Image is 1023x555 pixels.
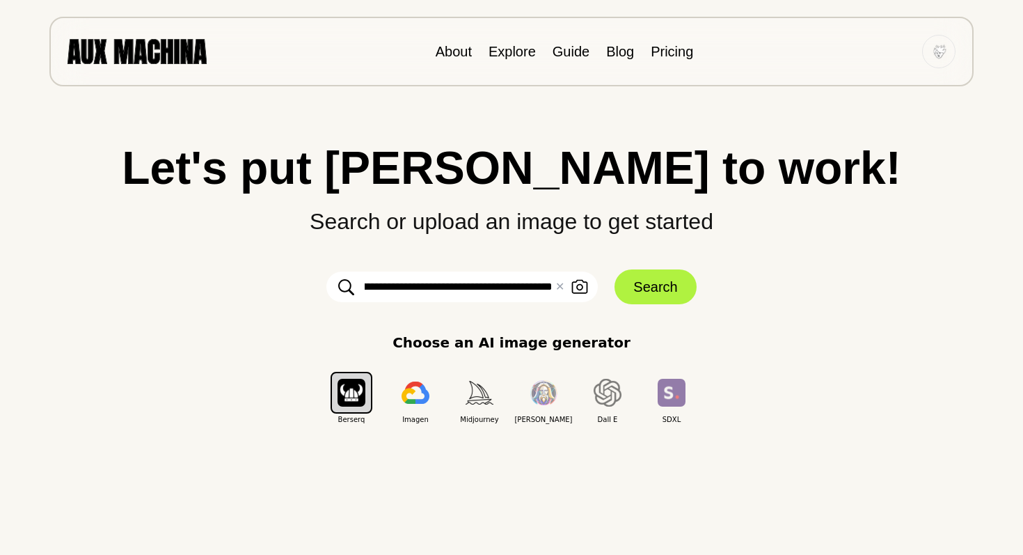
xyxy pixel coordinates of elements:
[447,414,511,425] span: Midjourney
[383,414,447,425] span: Imagen
[640,414,704,425] span: SDXL
[651,44,693,59] a: Pricing
[576,414,640,425] span: Dall E
[606,44,634,59] a: Blog
[28,191,995,238] p: Search or upload an image to get started
[466,381,493,404] img: Midjourney
[319,414,383,425] span: Berserq
[489,44,536,59] a: Explore
[402,382,429,404] img: Imagen
[555,279,564,295] button: ✕
[530,380,557,406] img: Leonardo
[658,379,685,406] img: SDXL
[553,44,589,59] a: Guide
[392,332,631,353] p: Choose an AI image generator
[436,44,472,59] a: About
[511,414,576,425] span: [PERSON_NAME]
[928,41,949,62] img: Avatar
[614,269,696,304] button: Search
[338,379,365,406] img: Berserq
[28,145,995,191] h1: Let's put [PERSON_NAME] to work!
[68,39,207,63] img: AUX MACHINA
[594,379,621,407] img: Dall E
